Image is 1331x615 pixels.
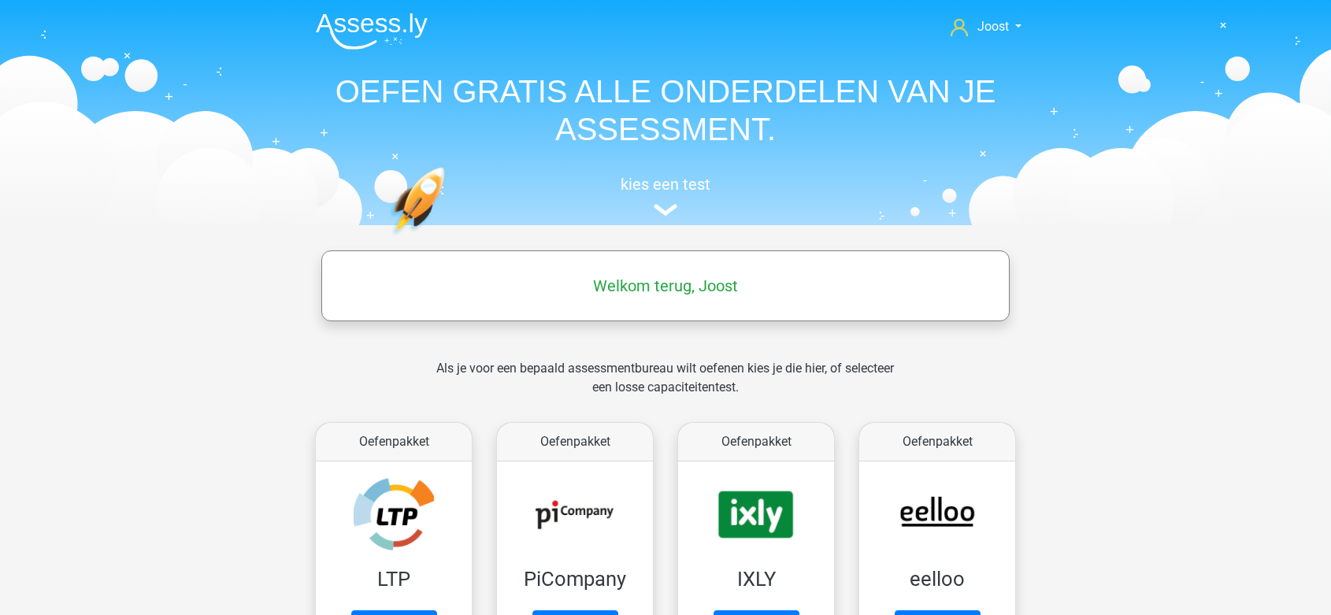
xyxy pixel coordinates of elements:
[329,276,1002,295] h5: Welkom terug, Joost
[944,17,1028,36] a: Joost
[977,19,1009,34] span: Joost
[654,204,677,216] img: assessment
[316,13,428,50] img: Assessly
[424,359,906,416] div: Als je voor een bepaald assessmentbureau wilt oefenen kies je die hier, of selecteer een losse ca...
[390,167,506,309] img: oefenen
[303,175,1028,194] h5: kies een test
[303,72,1028,148] h1: OEFEN GRATIS ALLE ONDERDELEN VAN JE ASSESSMENT.
[303,175,1028,217] a: kies een test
